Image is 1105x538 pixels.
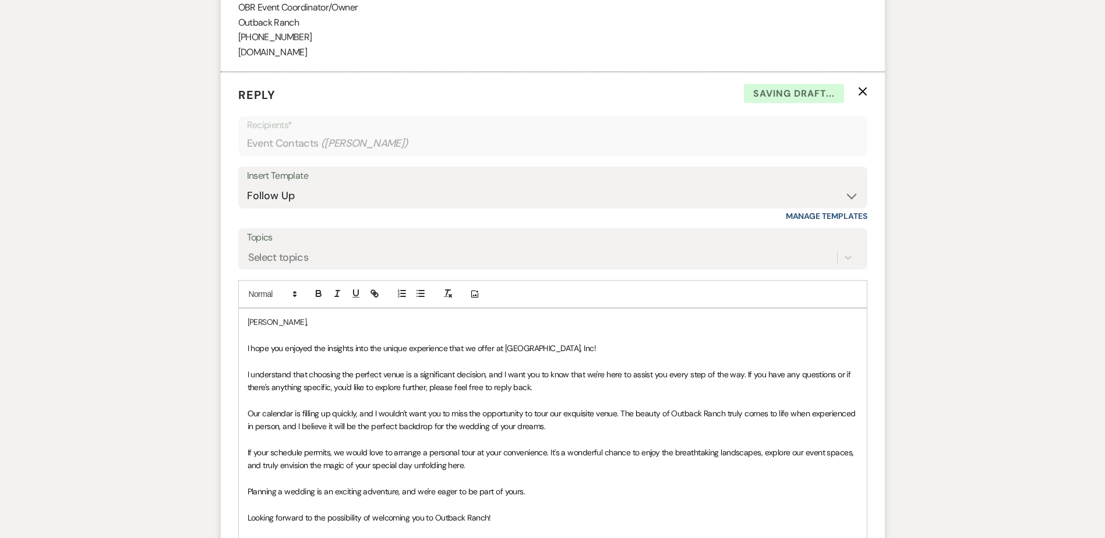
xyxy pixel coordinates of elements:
[248,512,491,523] span: Looking forward to the possibility of welcoming you to Outback Ranch!
[248,369,853,392] span: I understand that choosing the perfect venue is a significant decision, and I want you to know th...
[248,486,525,497] span: Planning a wedding is an exciting adventure, and we're eager to be part of yours.
[744,84,844,104] span: Saving draft...
[238,31,312,43] span: [PHONE_NUMBER]
[238,16,299,29] span: Outback Ranch
[248,316,858,328] p: [PERSON_NAME],
[248,408,857,431] span: Our calendar is filling up quickly, and I wouldn't want you to miss the opportunity to tour our e...
[247,229,859,246] label: Topics
[238,46,308,58] span: [DOMAIN_NAME]
[248,343,596,353] span: I hope you enjoyed the insights into the unique experience that we offer at [GEOGRAPHIC_DATA], Inc!
[248,249,309,265] div: Select topics
[786,211,867,221] a: Manage Templates
[238,1,358,13] span: OBR Event Coordinator/Owner
[321,136,408,151] span: ( [PERSON_NAME] )
[238,87,276,102] span: Reply
[248,447,856,470] span: If your schedule permits, we would love to arrange a personal tour at your convenience. It's a wo...
[247,168,859,185] div: Insert Template
[247,118,859,133] p: Recipients*
[247,132,859,155] div: Event Contacts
